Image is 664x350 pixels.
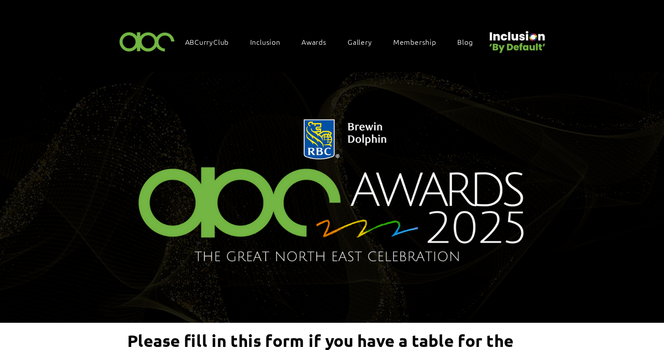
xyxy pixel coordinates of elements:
[181,32,486,51] nav: Site
[348,37,372,47] span: Gallery
[185,37,229,47] span: ABCurryClub
[246,32,294,51] div: Inclusion
[117,28,177,54] img: ABC-Logo-Blank-Background-01-01-2.png
[486,24,547,54] img: Untitled design (22).png
[115,109,550,275] img: Northern Insights Double Pager Apr 2025.png
[457,37,473,47] span: Blog
[453,32,486,51] a: Blog
[297,32,340,51] div: Awards
[393,37,436,47] span: Membership
[343,32,385,51] a: Gallery
[250,37,280,47] span: Inclusion
[181,32,242,51] a: ABCurryClub
[301,37,327,47] span: Awards
[389,32,449,51] a: Membership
